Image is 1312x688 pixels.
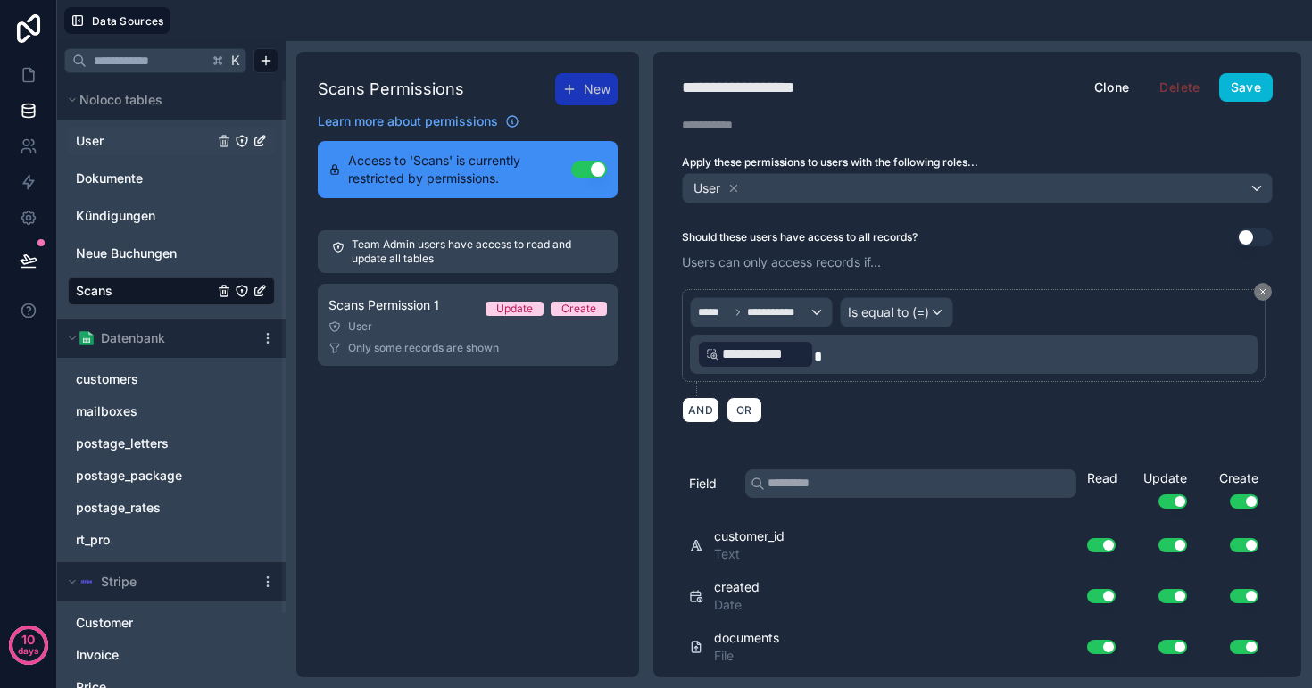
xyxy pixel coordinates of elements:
div: Neue Buchungen [68,239,275,268]
p: Team Admin users have access to read and update all tables [352,237,603,266]
button: Google Sheets logoDatenbank [64,326,253,351]
a: postage_letters [76,435,231,452]
div: Create [561,302,596,316]
div: Customer [68,609,275,637]
button: Clone [1083,73,1142,102]
a: Dokumente [76,170,213,187]
span: rt_pro [76,531,110,549]
div: Dokumente [68,164,275,193]
a: Kündigungen [76,207,213,225]
div: User [68,127,275,155]
div: Create [1194,469,1266,509]
a: Invoice [76,646,231,664]
div: customers [68,365,275,394]
span: Learn more about permissions [318,112,498,130]
a: Customer [76,614,231,632]
button: Data Sources [64,7,170,34]
p: Users can only access records if... [682,253,1273,271]
span: Customer [76,614,133,632]
div: User [328,319,607,334]
span: Scans Permission 1 [328,296,439,314]
h1: Scans Permissions [318,77,464,102]
span: Access to 'Scans' is currently restricted by permissions. [348,152,571,187]
a: customers [76,370,231,388]
button: Stripe [64,569,253,594]
span: postage_letters [76,435,169,452]
button: User [682,173,1273,203]
span: Invoice [76,646,119,664]
button: New [555,73,618,105]
span: Kündigungen [76,207,155,225]
div: Read [1087,469,1123,487]
span: Scans [76,282,112,300]
span: Only some records are shown [348,341,499,355]
div: Scans [68,277,275,305]
a: Learn more about permissions [318,112,519,130]
label: Should these users have access to all records? [682,230,918,245]
span: Noloco tables [79,91,162,109]
a: mailboxes [76,402,231,420]
span: User [76,132,104,150]
span: Is equal to (=) [848,303,929,321]
span: documents [714,629,779,647]
span: Neue Buchungen [76,245,177,262]
span: Data Sources [92,14,164,28]
a: postage_rates [76,499,231,517]
img: Google Sheets logo [79,331,94,345]
div: Invoice [68,641,275,669]
div: postage_package [68,461,275,490]
span: Stripe [101,573,137,591]
span: postage_package [76,467,182,485]
div: Update [496,302,533,316]
span: created [714,578,760,596]
span: mailboxes [76,402,137,420]
p: 10 [21,631,35,649]
a: Neue Buchungen [76,245,213,262]
button: OR [727,397,762,423]
span: New [584,80,610,98]
span: OR [733,403,756,417]
span: Field [689,475,717,493]
span: Datenbank [101,329,165,347]
div: Update [1123,469,1194,509]
label: Apply these permissions to users with the following roles... [682,155,1273,170]
div: mailboxes [68,397,275,426]
button: Is equal to (=) [840,297,953,327]
span: File [714,647,779,665]
button: AND [682,397,719,423]
a: Scans [76,282,213,300]
span: K [229,54,242,67]
span: Date [714,596,760,614]
a: postage_package [76,467,231,485]
span: postage_rates [76,499,161,517]
span: User [693,179,720,197]
div: postage_rates [68,493,275,522]
div: Kündigungen [68,202,275,230]
button: Save [1219,73,1273,102]
p: days [18,638,39,663]
span: customers [76,370,138,388]
a: Scans Permission 1UpdateCreateUserOnly some records are shown [318,284,618,366]
span: Dokumente [76,170,143,187]
img: svg+xml,%3c [79,575,94,589]
button: Noloco tables [64,87,268,112]
span: customer_id [714,527,785,545]
div: postage_letters [68,429,275,458]
div: rt_pro [68,526,275,554]
a: User [76,132,213,150]
span: Text [714,545,785,563]
a: rt_pro [76,531,231,549]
